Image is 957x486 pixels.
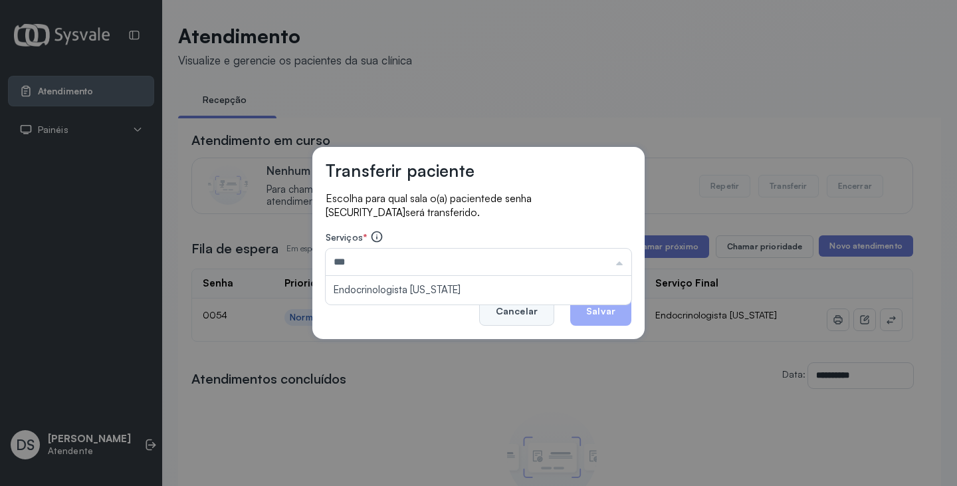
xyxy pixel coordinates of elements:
[326,192,532,219] span: de senha [SECURITY_DATA]
[570,297,631,326] button: Salvar
[326,191,631,219] p: Escolha para qual sala o(a) paciente será transferido.
[326,276,631,304] li: Endocrinologista [US_STATE]
[479,297,554,326] button: Cancelar
[326,231,363,243] span: Serviços
[326,160,475,181] h3: Transferir paciente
